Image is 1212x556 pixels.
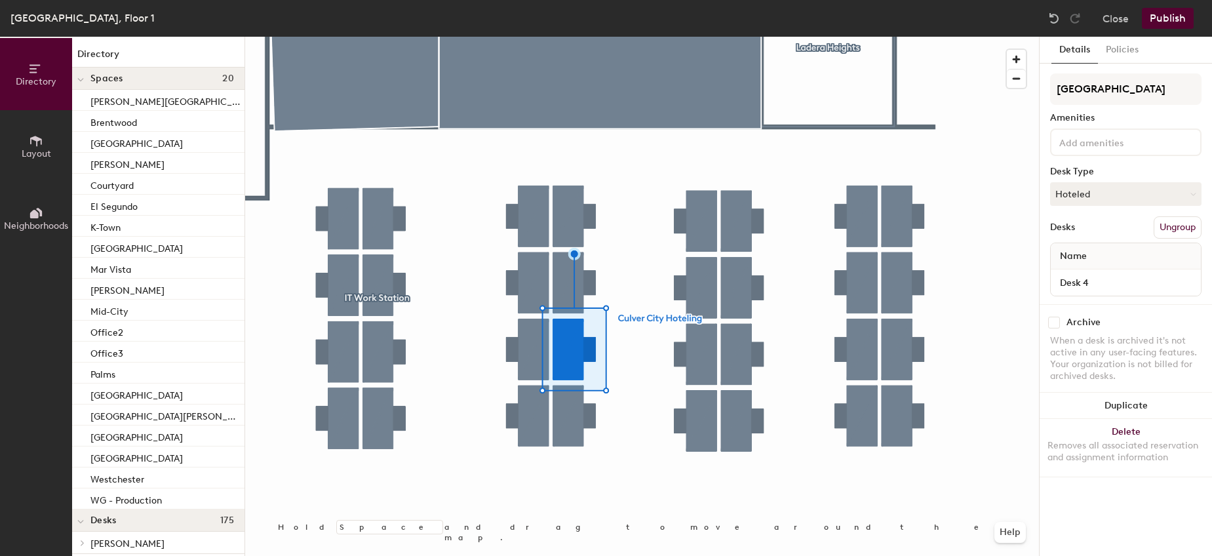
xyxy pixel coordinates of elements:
p: Mid-City [90,302,128,317]
div: Removes all associated reservation and assignment information [1047,440,1204,464]
img: Undo [1047,12,1061,25]
p: [GEOGRAPHIC_DATA] [90,134,183,149]
p: [GEOGRAPHIC_DATA] [90,428,183,443]
button: Hoteled [1050,182,1202,206]
p: [PERSON_NAME][GEOGRAPHIC_DATA] [90,92,242,108]
p: [PERSON_NAME] [90,281,165,296]
p: WG - Production [90,491,162,506]
div: Archive [1066,317,1101,328]
p: Palms [90,365,115,380]
span: [PERSON_NAME] [90,538,165,549]
span: Name [1053,245,1093,268]
p: Brentwood [90,113,137,129]
input: Add amenities [1057,134,1175,149]
span: Neighborhoods [4,220,68,231]
span: Directory [16,76,56,87]
button: Details [1051,37,1098,64]
span: Desks [90,515,116,526]
input: Unnamed desk [1053,273,1198,292]
h1: Directory [72,47,244,68]
div: Desks [1050,222,1075,233]
p: Courtyard [90,176,134,191]
button: Close [1103,8,1129,29]
span: Layout [22,148,51,159]
p: [GEOGRAPHIC_DATA][PERSON_NAME] [90,407,242,422]
p: [GEOGRAPHIC_DATA] [90,449,183,464]
div: [GEOGRAPHIC_DATA], Floor 1 [10,10,155,26]
button: Publish [1142,8,1194,29]
span: 175 [220,515,234,526]
button: Help [994,522,1026,543]
button: Policies [1098,37,1146,64]
p: Mar Vista [90,260,131,275]
p: El Segundo [90,197,138,212]
div: Amenities [1050,113,1202,123]
button: Duplicate [1040,393,1212,419]
p: [PERSON_NAME] [90,155,165,170]
div: Desk Type [1050,167,1202,177]
button: Ungroup [1154,216,1202,239]
img: Redo [1068,12,1082,25]
p: Westchester [90,470,144,485]
p: [GEOGRAPHIC_DATA] [90,239,183,254]
span: Spaces [90,73,123,84]
p: K-Town [90,218,121,233]
button: DeleteRemoves all associated reservation and assignment information [1040,419,1212,477]
p: [GEOGRAPHIC_DATA] [90,386,183,401]
span: 20 [222,73,234,84]
p: Office2 [90,323,123,338]
p: Office3 [90,344,123,359]
div: When a desk is archived it's not active in any user-facing features. Your organization is not bil... [1050,335,1202,382]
